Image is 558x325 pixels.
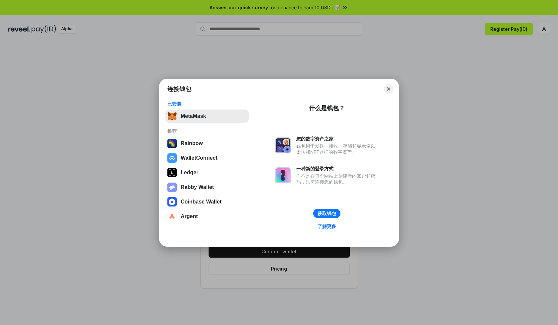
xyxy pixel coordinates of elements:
[318,223,336,229] div: 了解更多
[296,143,379,155] div: 钱包用于发送、接收、存储和显示像以太坊和NFT这样的数字资产。
[165,137,249,150] button: Rainbow
[181,199,222,205] div: Coinbase Wallet
[165,151,249,165] button: WalletConnect
[313,209,340,218] button: 获取钱包
[167,112,177,121] img: svg+xml,%3Csvg%20fill%3D%22none%22%20height%3D%2233%22%20viewBox%3D%220%200%2035%2033%22%20width%...
[167,153,177,163] img: svg+xml,%3Csvg%20width%3D%2228%22%20height%3D%2228%22%20viewBox%3D%220%200%2028%2028%22%20fill%3D...
[167,128,247,134] div: 推荐
[167,139,177,148] img: svg+xml,%3Csvg%20width%3D%22120%22%20height%3D%22120%22%20viewBox%3D%220%200%20120%20120%22%20fil...
[181,155,218,161] div: WalletConnect
[167,101,247,107] div: 已安装
[165,110,249,123] button: MetaMask
[296,136,379,142] div: 您的数字资产之家
[181,213,198,219] div: Argent
[167,85,191,93] h1: 连接钱包
[314,222,340,231] a: 了解更多
[181,113,206,119] div: MetaMask
[167,183,177,192] img: svg+xml,%3Csvg%20xmlns%3D%22http%3A%2F%2Fwww.w3.org%2F2000%2Fsvg%22%20fill%3D%22none%22%20viewBox...
[181,184,214,190] div: Rabby Wallet
[167,197,177,206] img: svg+xml,%3Csvg%20width%3D%2228%22%20height%3D%2228%22%20viewBox%3D%220%200%2028%2028%22%20fill%3D...
[165,210,249,223] button: Argent
[167,212,177,221] img: svg+xml,%3Csvg%20width%3D%2228%22%20height%3D%2228%22%20viewBox%3D%220%200%2028%2028%22%20fill%3D...
[165,195,249,208] button: Coinbase Wallet
[167,168,177,177] img: svg+xml,%3Csvg%20xmlns%3D%22http%3A%2F%2Fwww.w3.org%2F2000%2Fsvg%22%20width%3D%2228%22%20height%3...
[165,166,249,179] button: Ledger
[165,181,249,194] button: Rabby Wallet
[309,104,345,112] div: 什么是钱包？
[275,167,291,183] img: svg+xml,%3Csvg%20xmlns%3D%22http%3A%2F%2Fwww.w3.org%2F2000%2Fsvg%22%20fill%3D%22none%22%20viewBox...
[181,170,198,176] div: Ledger
[296,173,379,185] div: 而不是在每个网站上创建新的账户和密码，只需连接您的钱包。
[275,137,291,153] img: svg+xml,%3Csvg%20xmlns%3D%22http%3A%2F%2Fwww.w3.org%2F2000%2Fsvg%22%20fill%3D%22none%22%20viewBox...
[384,84,393,94] button: Close
[296,166,379,172] div: 一种新的登录方式
[318,210,336,216] div: 获取钱包
[181,140,203,146] div: Rainbow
